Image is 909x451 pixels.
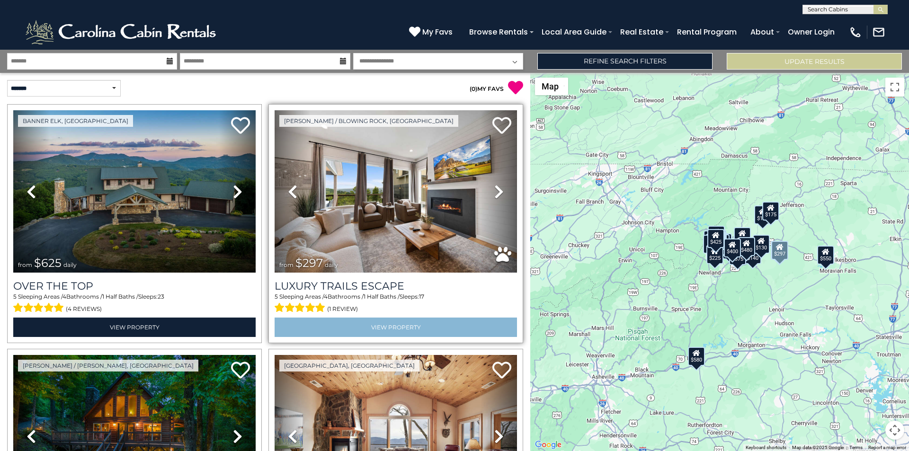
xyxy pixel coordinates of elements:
span: from [18,261,32,268]
a: Add to favorites [231,116,250,136]
a: Over The Top [13,280,256,292]
div: Sleeping Areas / Bathrooms / Sleeps: [275,292,517,315]
span: 23 [158,293,164,300]
span: 4 [324,293,328,300]
div: $400 [724,238,741,257]
a: Rental Program [672,24,741,40]
span: daily [63,261,77,268]
a: [GEOGRAPHIC_DATA], [GEOGRAPHIC_DATA] [279,360,419,371]
div: $580 [688,346,705,365]
span: (4 reviews) [66,303,102,315]
a: Banner Elk, [GEOGRAPHIC_DATA] [18,115,133,127]
a: Add to favorites [492,116,511,136]
a: Open this area in Google Maps (opens a new window) [533,439,564,451]
button: Change map style [535,78,568,95]
button: Keyboard shortcuts [746,444,786,451]
a: Owner Login [783,24,839,40]
a: Browse Rentals [464,24,533,40]
span: 5 [13,293,17,300]
span: 1 Half Baths / [364,293,400,300]
div: Sleeping Areas / Bathrooms / Sleeps: [13,292,256,315]
a: Add to favorites [492,361,511,381]
a: My Favs [409,26,455,38]
span: daily [325,261,338,268]
span: $625 [34,256,62,270]
button: Map camera controls [885,421,904,440]
a: [PERSON_NAME] / Blowing Rock, [GEOGRAPHIC_DATA] [279,115,458,127]
span: (1 review) [327,303,358,315]
span: Map data ©2025 Google [792,445,844,450]
a: Add to favorites [231,361,250,381]
span: 17 [419,293,424,300]
div: $349 [734,227,751,246]
span: 4 [62,293,66,300]
span: $297 [295,256,323,270]
span: Map [542,81,559,91]
button: Update Results [727,53,902,70]
img: thumbnail_167153549.jpeg [13,110,256,273]
div: $480 [738,237,755,256]
span: ( ) [470,85,477,92]
img: Google [533,439,564,451]
a: (0)MY FAVS [470,85,504,92]
span: from [279,261,294,268]
a: [PERSON_NAME] / [PERSON_NAME], [GEOGRAPHIC_DATA] [18,360,198,371]
a: View Property [275,318,517,337]
img: mail-regular-white.png [872,26,885,39]
div: $140 [744,245,761,264]
div: $425 [707,229,724,248]
a: View Property [13,318,256,337]
img: White-1-2.png [24,18,220,46]
div: $225 [706,245,723,264]
div: $125 [708,225,725,244]
img: phone-regular-white.png [849,26,862,39]
a: About [746,24,779,40]
div: $550 [817,245,834,264]
a: Luxury Trails Escape [275,280,517,292]
a: Real Estate [615,24,668,40]
div: $230 [703,234,720,253]
div: $375 [729,246,746,265]
button: Toggle fullscreen view [885,78,904,97]
span: 1 Half Baths / [102,293,138,300]
div: $130 [753,235,770,254]
a: Terms [849,445,863,450]
a: Refine Search Filters [537,53,713,70]
a: Local Area Guide [537,24,611,40]
span: 0 [472,85,475,92]
span: My Favs [422,26,453,38]
a: Report a map error [868,445,906,450]
div: $175 [754,205,771,224]
img: thumbnail_168695581.jpeg [275,110,517,273]
div: $175 [762,201,779,220]
span: 5 [275,293,278,300]
div: $297 [771,241,788,260]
